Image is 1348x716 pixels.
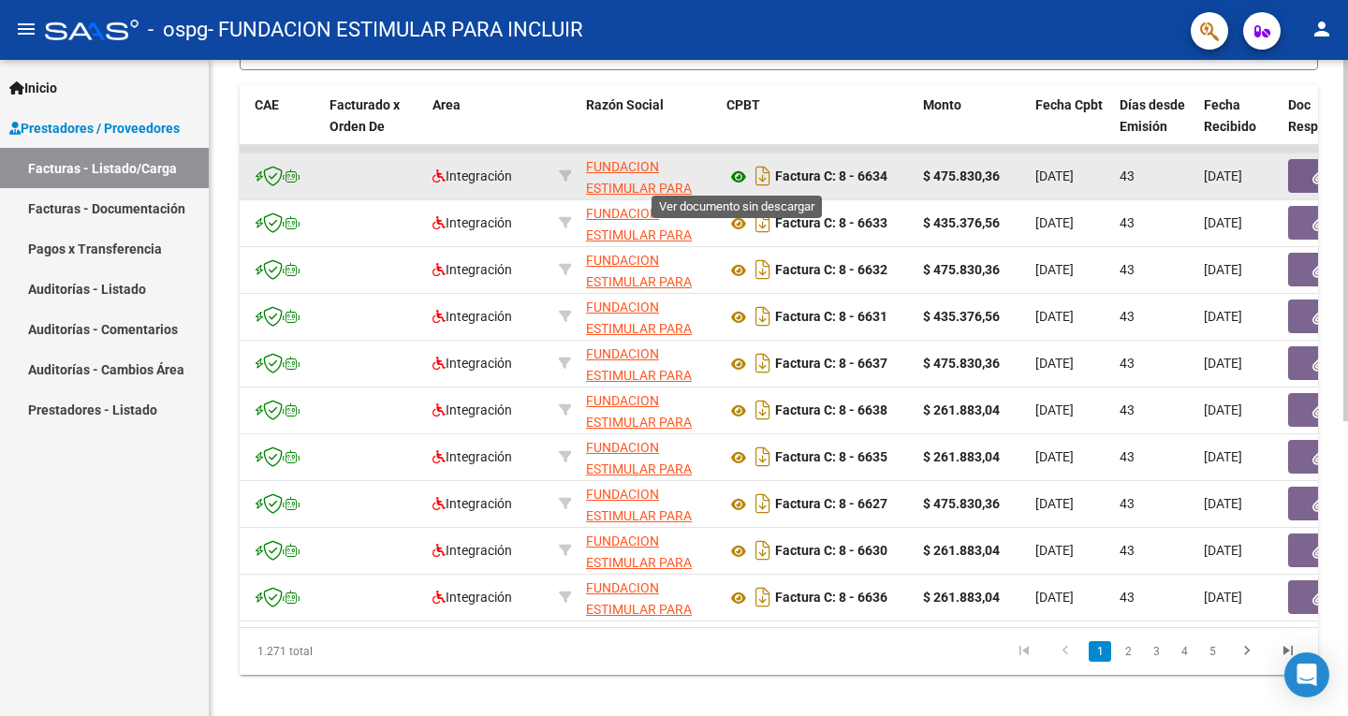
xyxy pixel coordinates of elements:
mat-icon: menu [15,18,37,40]
span: [DATE] [1204,168,1242,183]
span: [DATE] [1035,356,1074,371]
a: 2 [1117,641,1139,662]
strong: Factura C: 8 - 6638 [775,403,887,418]
span: Días desde Emisión [1120,97,1185,134]
span: CPBT [726,97,760,112]
span: [DATE] [1204,543,1242,558]
span: 43 [1120,309,1135,324]
strong: $ 475.830,36 [923,168,1000,183]
div: 30714525286 [586,484,711,523]
span: Inicio [9,78,57,98]
span: 43 [1120,449,1135,464]
i: Descargar documento [751,395,775,425]
li: page 3 [1142,636,1170,667]
i: Descargar documento [751,489,775,519]
span: Prestadores / Proveedores [9,118,180,139]
a: 5 [1201,641,1223,662]
a: go to first page [1006,641,1042,662]
span: - FUNDACION ESTIMULAR PARA INCLUIR [208,9,583,51]
span: Integración [432,449,512,464]
li: page 4 [1170,636,1198,667]
i: Descargar documento [751,161,775,191]
span: FUNDACION ESTIMULAR PARA INCLUIR [586,533,692,592]
span: CAE [255,97,279,112]
mat-icon: person [1311,18,1333,40]
i: Descargar documento [751,348,775,378]
strong: $ 261.883,04 [923,402,1000,417]
span: Fecha Recibido [1204,97,1256,134]
span: Integración [432,402,512,417]
a: go to previous page [1048,641,1083,662]
strong: $ 475.830,36 [923,356,1000,371]
a: 1 [1089,641,1111,662]
span: FUNDACION ESTIMULAR PARA INCLUIR [586,159,692,217]
i: Descargar documento [751,535,775,565]
span: FUNDACION ESTIMULAR PARA INCLUIR [586,580,692,638]
strong: $ 435.376,56 [923,215,1000,230]
strong: $ 475.830,36 [923,262,1000,277]
span: [DATE] [1035,449,1074,464]
strong: Factura C: 8 - 6627 [775,497,887,512]
strong: Factura C: 8 - 6631 [775,310,887,325]
strong: Factura C: 8 - 6630 [775,544,887,559]
span: [DATE] [1035,309,1074,324]
span: [DATE] [1204,309,1242,324]
strong: Factura C: 8 - 6637 [775,357,887,372]
li: page 5 [1198,636,1226,667]
div: 30714525286 [586,531,711,570]
span: [DATE] [1035,543,1074,558]
a: go to last page [1270,641,1306,662]
span: [DATE] [1035,262,1074,277]
span: [DATE] [1035,402,1074,417]
span: Integración [432,496,512,511]
datatable-header-cell: Facturado x Orden De [322,85,425,168]
span: Integración [432,262,512,277]
span: 43 [1120,543,1135,558]
div: 30714525286 [586,437,711,476]
span: [DATE] [1035,590,1074,605]
datatable-header-cell: Fecha Recibido [1196,85,1281,168]
div: 30714525286 [586,250,711,289]
span: FUNDACION ESTIMULAR PARA INCLUIR [586,253,692,311]
i: Descargar documento [751,442,775,472]
datatable-header-cell: Monto [916,85,1028,168]
strong: Factura C: 8 - 6633 [775,216,887,231]
strong: Factura C: 8 - 6636 [775,591,887,606]
span: 43 [1120,215,1135,230]
span: Facturado x Orden De [330,97,400,134]
i: Descargar documento [751,582,775,612]
div: 1.271 total [240,628,452,675]
strong: Factura C: 8 - 6634 [775,169,887,184]
span: FUNDACION ESTIMULAR PARA INCLUIR [586,487,692,545]
span: 43 [1120,168,1135,183]
strong: Factura C: 8 - 6632 [775,263,887,278]
span: [DATE] [1035,496,1074,511]
span: 43 [1120,590,1135,605]
div: Open Intercom Messenger [1284,652,1329,697]
span: FUNDACION ESTIMULAR PARA INCLUIR [586,440,692,498]
span: Monto [923,97,961,112]
span: [DATE] [1204,356,1242,371]
span: [DATE] [1204,215,1242,230]
span: FUNDACION ESTIMULAR PARA INCLUIR [586,346,692,404]
span: [DATE] [1204,590,1242,605]
datatable-header-cell: CAE [247,85,322,168]
div: 30714525286 [586,203,711,242]
a: 4 [1173,641,1195,662]
datatable-header-cell: Area [425,85,551,168]
span: [DATE] [1204,496,1242,511]
span: [DATE] [1035,168,1074,183]
strong: $ 261.883,04 [923,543,1000,558]
strong: $ 435.376,56 [923,309,1000,324]
span: FUNDACION ESTIMULAR PARA INCLUIR [586,393,692,451]
li: page 1 [1086,636,1114,667]
div: 30714525286 [586,390,711,430]
span: 43 [1120,402,1135,417]
span: [DATE] [1204,402,1242,417]
span: Integración [432,309,512,324]
span: Area [432,97,461,112]
span: FUNDACION ESTIMULAR PARA INCLUIR [586,206,692,264]
span: - ospg [148,9,208,51]
span: Fecha Cpbt [1035,97,1103,112]
datatable-header-cell: Días desde Emisión [1112,85,1196,168]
